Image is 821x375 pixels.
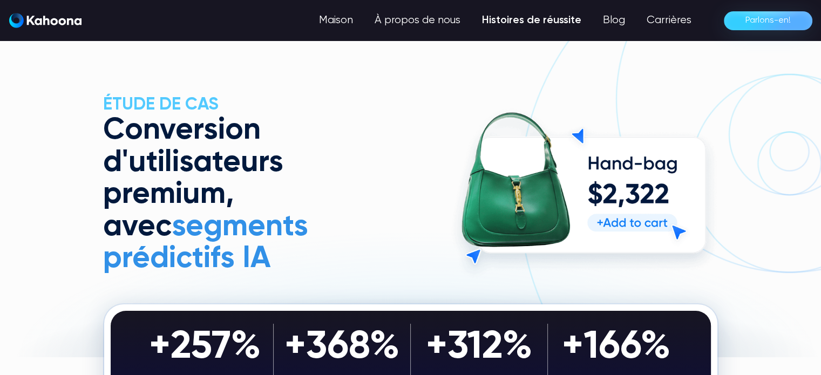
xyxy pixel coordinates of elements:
[745,16,791,25] font: Parlons-en!
[9,13,82,28] img: Logo Kahoona blanc
[603,15,625,26] font: Blog
[284,328,399,366] font: +368%
[103,212,308,274] font: segments prédictifs IA
[724,11,812,30] a: Parlons-en!
[308,10,364,31] a: Maison
[592,10,636,31] a: Blog
[9,13,82,29] a: maison
[426,328,532,366] font: +312%
[471,10,592,31] a: Histoires de réussite
[149,328,261,366] font: +257%
[375,15,460,26] font: À propos de nous
[364,10,471,31] a: À propos de nous
[103,96,219,113] font: Étude de cas
[562,328,670,366] font: +166%
[636,10,702,31] a: Carrières
[482,15,581,26] font: Histoires de réussite
[103,115,283,242] font: Conversion d'utilisateurs premium, avec
[319,15,353,26] font: Maison
[647,15,691,26] font: Carrières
